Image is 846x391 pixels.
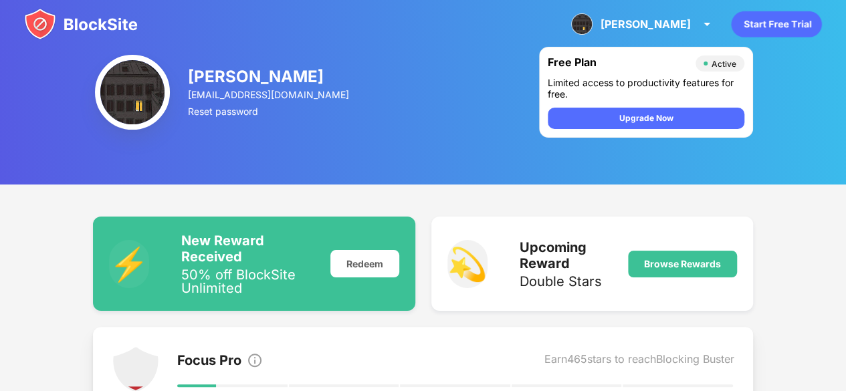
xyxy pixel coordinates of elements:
[731,11,822,37] div: animation
[188,67,351,86] div: [PERSON_NAME]
[548,55,689,72] div: Free Plan
[181,233,314,265] div: New Reward Received
[447,240,488,288] div: 💫
[644,259,721,269] div: Browse Rewards
[247,352,263,368] img: info.svg
[24,8,138,40] img: blocksite-icon.svg
[548,77,744,100] div: Limited access to productivity features for free.
[520,275,612,288] div: Double Stars
[95,55,170,130] img: ACg8ocIOjxjnkuwKqGDgBMn78711OrRCuhQR9em5muQSRZCGvwdU4UaZ=s96-c
[601,17,691,31] div: [PERSON_NAME]
[571,13,593,35] img: ACg8ocIOjxjnkuwKqGDgBMn78711OrRCuhQR9em5muQSRZCGvwdU4UaZ=s96-c
[188,106,351,117] div: Reset password
[181,268,314,295] div: 50% off BlockSite Unlimited
[188,89,351,100] div: [EMAIL_ADDRESS][DOMAIN_NAME]
[109,240,149,288] div: ⚡️
[544,352,734,371] div: Earn 465 stars to reach Blocking Buster
[177,352,241,371] div: Focus Pro
[330,250,399,277] div: Redeem
[520,239,612,271] div: Upcoming Reward
[712,59,736,69] div: Active
[619,112,673,125] div: Upgrade Now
